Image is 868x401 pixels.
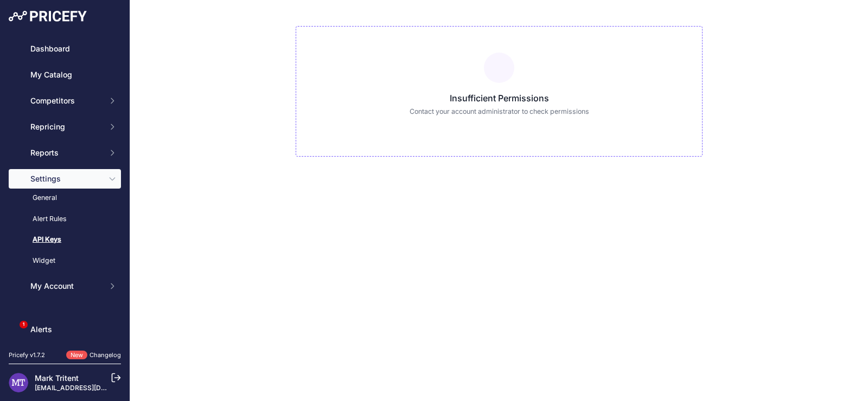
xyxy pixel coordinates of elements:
[30,121,101,132] span: Repricing
[9,143,121,163] button: Reports
[30,147,101,158] span: Reports
[9,39,121,59] a: Dashboard
[9,11,87,22] img: Pricefy Logo
[9,189,121,208] a: General
[9,210,121,229] a: Alert Rules
[305,92,693,105] h3: Insufficient Permissions
[30,281,101,292] span: My Account
[90,351,121,359] a: Changelog
[9,351,45,360] div: Pricefy v1.7.2
[9,91,121,111] button: Competitors
[9,169,121,189] button: Settings
[66,351,87,360] span: New
[35,373,79,383] a: Mark Tritent
[30,173,101,184] span: Settings
[9,230,121,249] a: API Keys
[9,117,121,137] button: Repricing
[9,320,121,339] a: Alerts
[35,384,148,392] a: [EMAIL_ADDRESS][DOMAIN_NAME]
[9,251,121,270] a: Widget
[30,95,101,106] span: Competitors
[9,276,121,296] button: My Account
[9,65,121,85] a: My Catalog
[9,39,121,380] nav: Sidebar
[305,107,693,117] p: Contact your account administrator to check permissions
